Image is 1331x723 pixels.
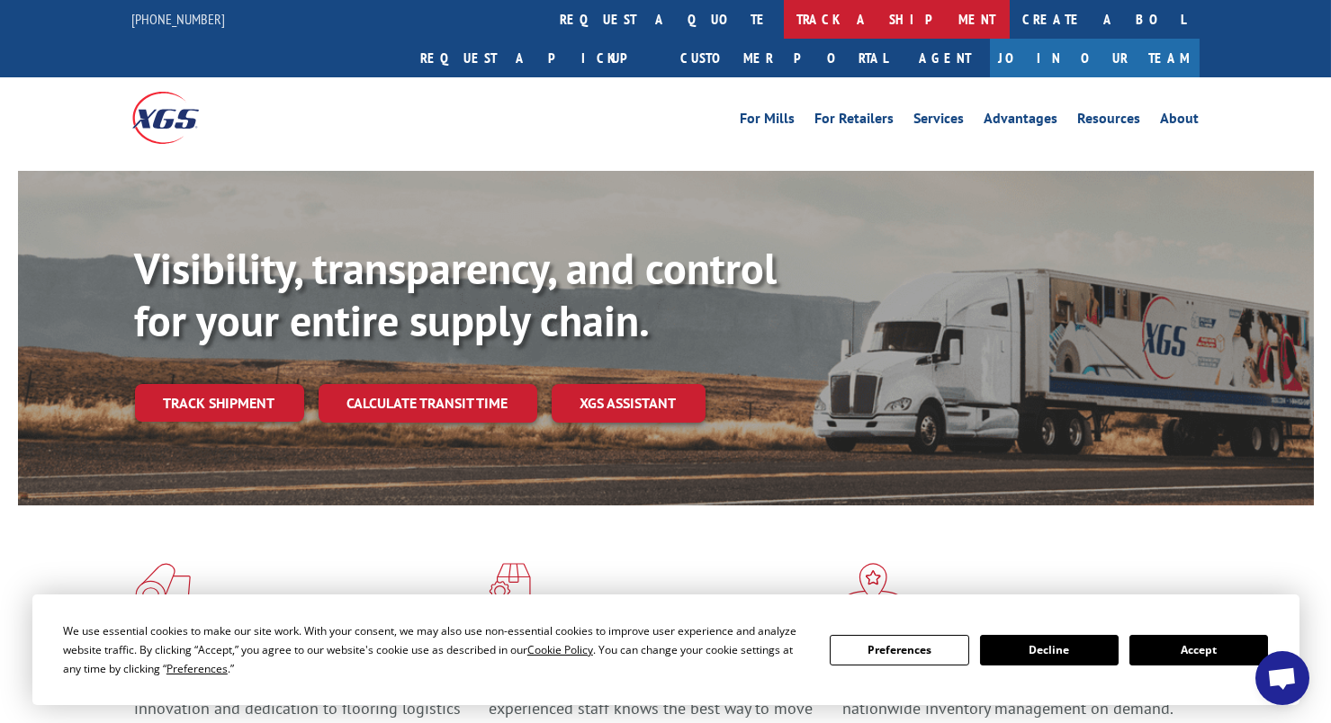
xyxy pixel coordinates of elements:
a: Advantages [985,112,1058,131]
img: xgs-icon-total-supply-chain-intelligence-red [135,563,191,610]
a: Request a pickup [408,39,668,77]
button: Preferences [830,635,968,665]
b: Visibility, transparency, and control for your entire supply chain. [135,240,778,348]
div: Cookie Consent Prompt [32,594,1300,705]
a: Agent [902,39,990,77]
a: Calculate transit time [319,384,537,423]
span: Preferences [166,661,228,676]
img: xgs-icon-flagship-distribution-model-red [842,563,904,610]
a: For Retailers [815,112,895,131]
span: Cookie Policy [527,642,593,657]
a: [PHONE_NUMBER] [132,10,226,28]
div: We use essential cookies to make our site work. With your consent, we may also use non-essential ... [63,621,808,678]
button: Accept [1129,635,1268,665]
a: Services [914,112,965,131]
a: About [1161,112,1200,131]
a: Join Our Team [990,39,1200,77]
button: Decline [980,635,1119,665]
a: XGS ASSISTANT [552,384,706,423]
img: xgs-icon-focused-on-flooring-red [489,563,531,610]
a: Customer Portal [668,39,902,77]
a: Resources [1078,112,1141,131]
a: For Mills [741,112,796,131]
div: Open chat [1255,651,1309,705]
a: Track shipment [135,384,304,422]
